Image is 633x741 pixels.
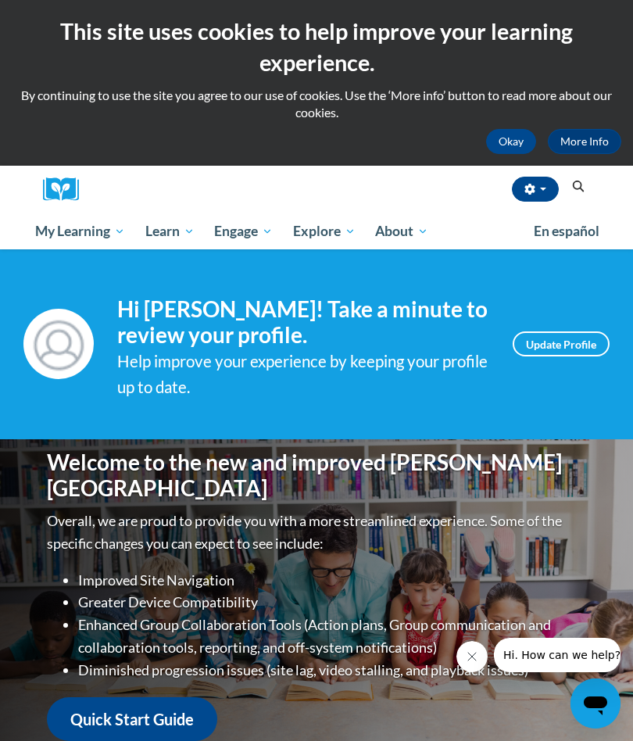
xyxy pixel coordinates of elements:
[43,177,90,202] img: Logo brand
[78,659,586,682] li: Diminished progression issues (site lag, video stalling, and playback issues)
[366,213,439,249] a: About
[513,331,610,356] a: Update Profile
[214,222,273,241] span: Engage
[47,449,586,502] h1: Welcome to the new and improved [PERSON_NAME][GEOGRAPHIC_DATA]
[293,222,356,241] span: Explore
[548,129,621,154] a: More Info
[486,129,536,154] button: Okay
[12,87,621,121] p: By continuing to use the site you agree to our use of cookies. Use the ‘More info’ button to read...
[204,213,283,249] a: Engage
[534,223,599,239] span: En español
[25,213,135,249] a: My Learning
[135,213,205,249] a: Learn
[47,510,586,555] p: Overall, we are proud to provide you with a more streamlined experience. Some of the specific cha...
[23,309,94,379] img: Profile Image
[35,222,125,241] span: My Learning
[283,213,366,249] a: Explore
[567,177,590,196] button: Search
[375,222,428,241] span: About
[78,569,586,592] li: Improved Site Navigation
[512,177,559,202] button: Account Settings
[456,641,488,672] iframe: Close message
[570,678,620,728] iframe: Button to launch messaging window
[117,349,489,400] div: Help improve your experience by keeping your profile up to date.
[78,614,586,659] li: Enhanced Group Collaboration Tools (Action plans, Group communication and collaboration tools, re...
[145,222,195,241] span: Learn
[23,213,610,249] div: Main menu
[78,591,586,614] li: Greater Device Compatibility
[524,215,610,248] a: En español
[43,177,90,202] a: Cox Campus
[494,638,620,672] iframe: Message from company
[12,16,621,79] h2: This site uses cookies to help improve your learning experience.
[117,296,489,349] h4: Hi [PERSON_NAME]! Take a minute to review your profile.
